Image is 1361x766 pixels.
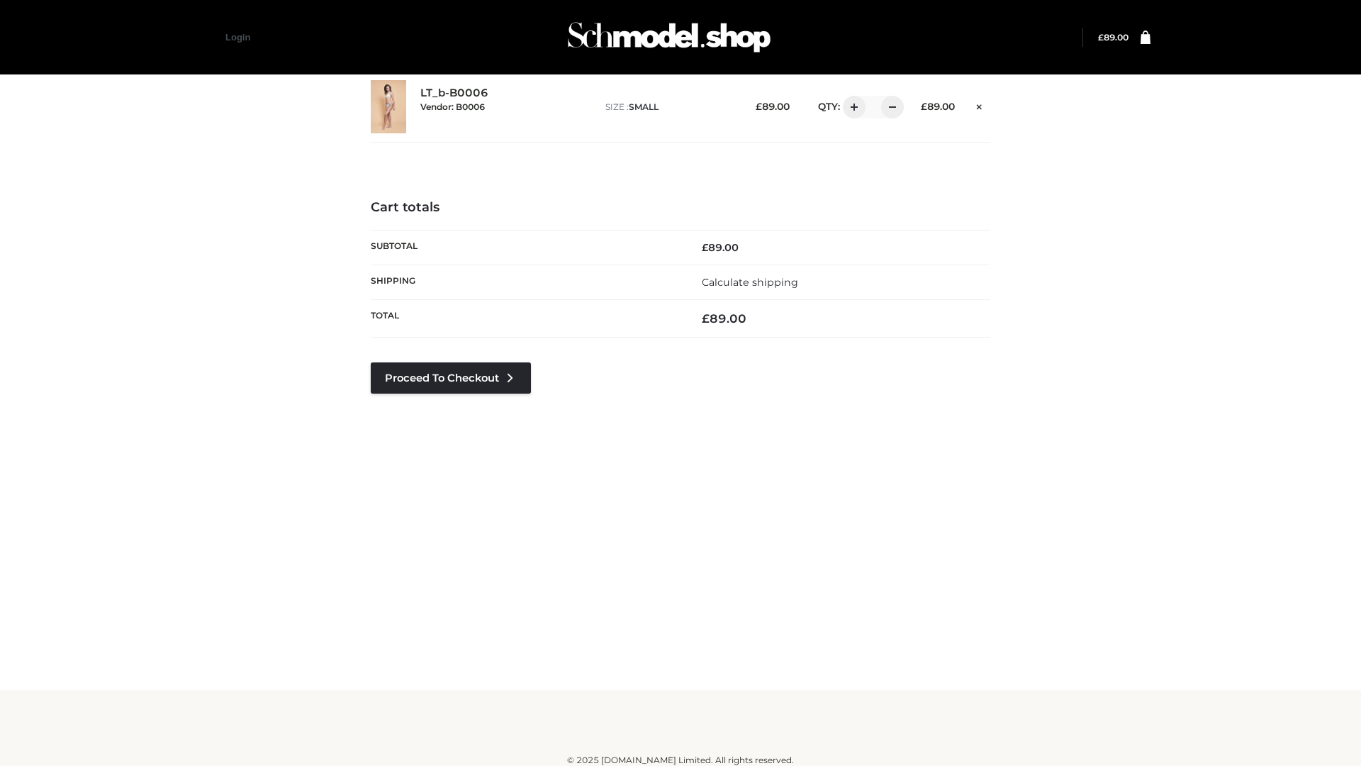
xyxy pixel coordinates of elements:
bdi: 89.00 [756,101,790,112]
img: Schmodel Admin 964 [563,9,775,65]
div: LT_b-B0006 [420,87,591,126]
a: Proceed to Checkout [371,362,531,394]
bdi: 89.00 [921,101,955,112]
p: size : [605,101,734,113]
bdi: 89.00 [702,311,746,326]
small: Vendor: B0006 [420,101,485,112]
bdi: 89.00 [702,241,739,254]
a: Remove this item [969,96,990,114]
span: £ [756,101,762,112]
bdi: 89.00 [1098,32,1128,43]
span: £ [921,101,927,112]
th: Subtotal [371,230,680,265]
span: £ [1098,32,1104,43]
th: Total [371,300,680,338]
a: £89.00 [1098,32,1128,43]
a: Calculate shipping [702,276,798,289]
div: QTY: [804,96,899,118]
span: £ [702,241,708,254]
span: SMALL [629,101,659,112]
h4: Cart totals [371,200,990,216]
span: £ [702,311,710,326]
th: Shipping [371,265,680,299]
a: Login [225,32,250,43]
